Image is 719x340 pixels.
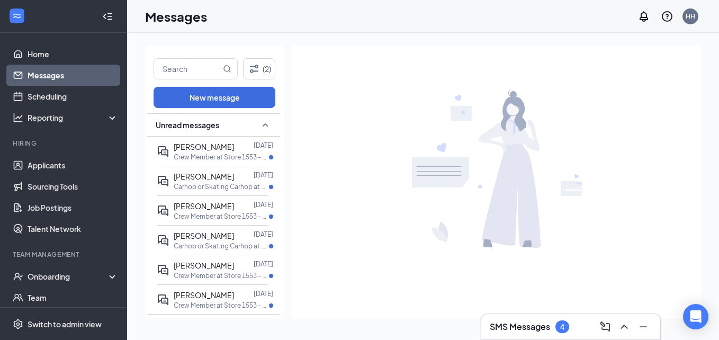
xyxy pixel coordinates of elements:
[254,230,273,239] p: [DATE]
[28,86,118,107] a: Scheduling
[156,120,219,130] span: Unread messages
[145,7,207,25] h1: Messages
[683,304,708,329] div: Open Intercom Messenger
[157,175,169,187] svg: ActiveDoubleChat
[254,141,273,150] p: [DATE]
[254,260,273,269] p: [DATE]
[223,65,231,73] svg: MagnifyingGlass
[28,271,109,282] div: Onboarding
[259,119,272,131] svg: SmallChevronUp
[174,301,269,310] p: Crew Member at Store 1553 - W. STASSNEY
[661,10,673,23] svg: QuestionInfo
[635,318,652,335] button: Minimize
[174,201,234,211] span: [PERSON_NAME]
[560,323,564,332] div: 4
[157,234,169,247] svg: ActiveDoubleChat
[174,182,269,191] p: Carhop or Skating Carhop at Store 1553 - W. STASSNEY
[102,11,113,22] svg: Collapse
[28,287,118,308] a: Team
[157,145,169,158] svg: ActiveDoubleChat
[28,319,102,329] div: Switch to admin view
[174,271,269,280] p: Crew Member at Store 1553 - W. STASSNEY
[599,320,612,333] svg: ComposeMessage
[248,62,260,75] svg: Filter
[154,87,275,108] button: New message
[28,176,118,197] a: Sourcing Tools
[243,58,275,79] button: Filter (2)
[174,153,269,162] p: Crew Member at Store 1553 - W. STASSNEY
[254,171,273,180] p: [DATE]
[174,241,269,250] p: Carhop or Skating Carhop at Store 1553 - W. STASSNEY
[174,290,234,300] span: [PERSON_NAME]
[13,319,23,329] svg: Settings
[154,59,221,79] input: Search
[28,197,118,218] a: Job Postings
[28,155,118,176] a: Applicants
[174,172,234,181] span: [PERSON_NAME]
[618,320,631,333] svg: ChevronUp
[13,250,116,259] div: Team Management
[28,43,118,65] a: Home
[174,231,234,240] span: [PERSON_NAME]
[637,320,650,333] svg: Minimize
[174,142,234,151] span: [PERSON_NAME]
[686,12,695,21] div: HH
[174,212,269,221] p: Crew Member at Store 1553 - W. STASSNEY
[254,289,273,298] p: [DATE]
[616,318,633,335] button: ChevronUp
[174,261,234,270] span: [PERSON_NAME]
[13,271,23,282] svg: UserCheck
[28,112,119,123] div: Reporting
[28,218,118,239] a: Talent Network
[13,112,23,123] svg: Analysis
[13,139,116,148] div: Hiring
[254,200,273,209] p: [DATE]
[157,204,169,217] svg: ActiveDoubleChat
[637,10,650,23] svg: Notifications
[157,293,169,306] svg: ActiveDoubleChat
[597,318,614,335] button: ComposeMessage
[28,65,118,86] a: Messages
[12,11,22,21] svg: WorkstreamLogo
[490,321,550,333] h3: SMS Messages
[157,264,169,276] svg: ActiveDoubleChat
